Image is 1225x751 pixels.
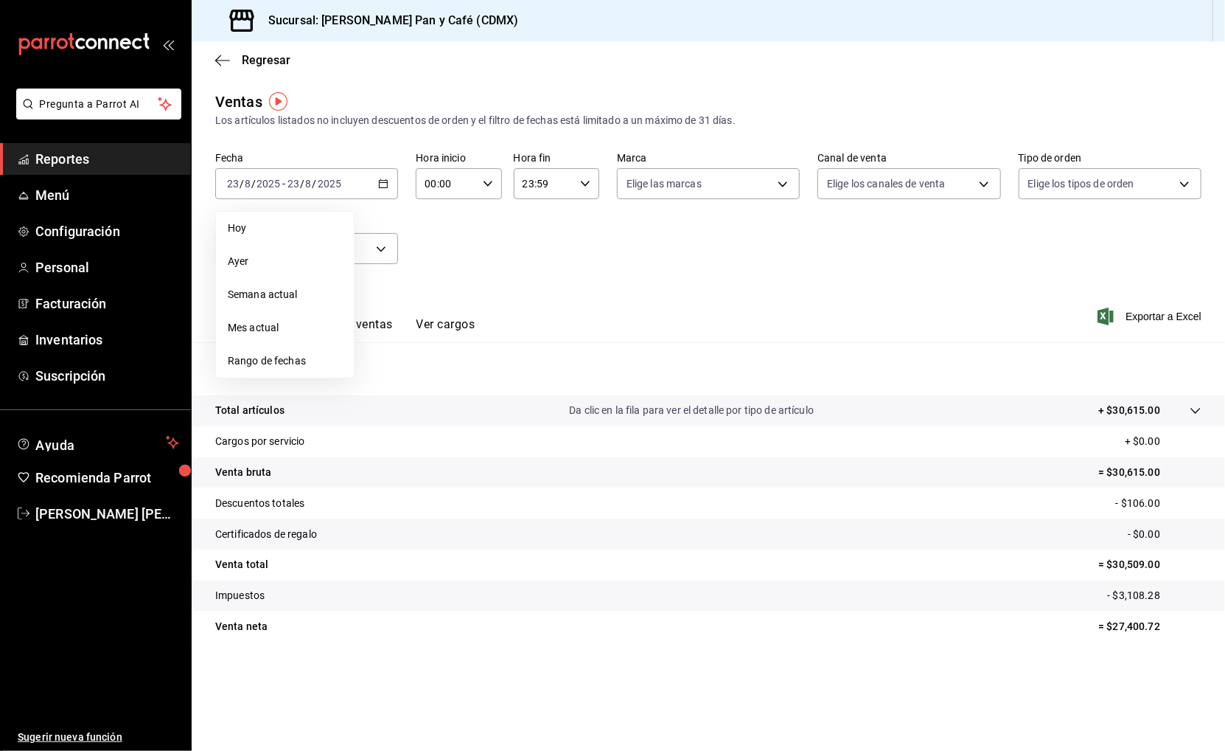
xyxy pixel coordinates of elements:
button: Regresar [215,53,290,67]
p: - $106.00 [1116,496,1201,511]
span: Ayuda [35,434,160,451]
span: - [282,178,285,190]
input: -- [226,178,240,190]
p: Venta neta [215,619,268,634]
input: -- [305,178,313,190]
div: Ventas [215,91,262,113]
input: -- [287,178,300,190]
label: Marca [617,153,800,164]
span: Inventarios [35,330,179,350]
span: Reportes [35,149,179,169]
span: Semana actual [228,287,342,302]
span: Menú [35,185,179,205]
p: = $30,615.00 [1098,465,1201,480]
p: Da clic en la fila para ver el detalle por tipo de artículo [569,403,814,418]
span: Rango de fechas [228,353,342,369]
p: Certificados de regalo [215,527,317,542]
span: Elige los tipos de orden [1028,176,1134,191]
span: Hoy [228,221,342,236]
span: Ayer [228,254,342,269]
input: ---- [317,178,342,190]
span: Sugerir nueva función [18,730,179,745]
input: ---- [256,178,281,190]
span: Configuración [35,221,179,241]
span: Recomienda Parrot [35,468,179,488]
button: Exportar a Excel [1100,308,1201,325]
p: Descuentos totales [215,496,304,511]
span: Personal [35,257,179,277]
a: Pregunta a Parrot AI [10,107,181,122]
label: Hora fin [514,153,599,164]
img: Tooltip marker [269,92,287,111]
p: Venta total [215,557,268,572]
div: Los artículos listados no incluyen descuentos de orden y el filtro de fechas está limitado a un m... [215,113,1201,128]
p: Cargos por servicio [215,434,305,449]
span: Regresar [242,53,290,67]
input: -- [244,178,251,190]
span: / [313,178,317,190]
span: Pregunta a Parrot AI [40,97,158,112]
span: Mes actual [228,320,342,336]
span: / [240,178,244,190]
p: Total artículos [215,403,285,418]
span: [PERSON_NAME] [PERSON_NAME] [35,504,179,524]
p: Impuestos [215,588,265,603]
div: navigation tabs [239,317,475,342]
h3: Sucursal: [PERSON_NAME] Pan y Café (CDMX) [256,12,518,30]
p: = $27,400.72 [1098,619,1201,634]
p: Venta bruta [215,465,271,480]
span: Elige los canales de venta [827,176,945,191]
label: Tipo de orden [1019,153,1201,164]
p: Resumen [215,360,1201,378]
span: / [300,178,304,190]
button: Pregunta a Parrot AI [16,89,181,120]
label: Hora inicio [416,153,501,164]
button: open_drawer_menu [162,38,174,50]
p: = $30,509.00 [1098,557,1201,572]
label: Canal de venta [817,153,1000,164]
button: Ver ventas [335,317,393,342]
span: / [251,178,256,190]
span: Facturación [35,294,179,314]
span: Elige las marcas [627,176,702,191]
p: - $3,108.28 [1108,588,1201,603]
button: Ver cargos [416,317,475,342]
p: + $0.00 [1125,434,1201,449]
p: + $30,615.00 [1098,403,1160,418]
span: Suscripción [35,366,179,386]
label: Fecha [215,153,398,164]
p: - $0.00 [1128,527,1201,542]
